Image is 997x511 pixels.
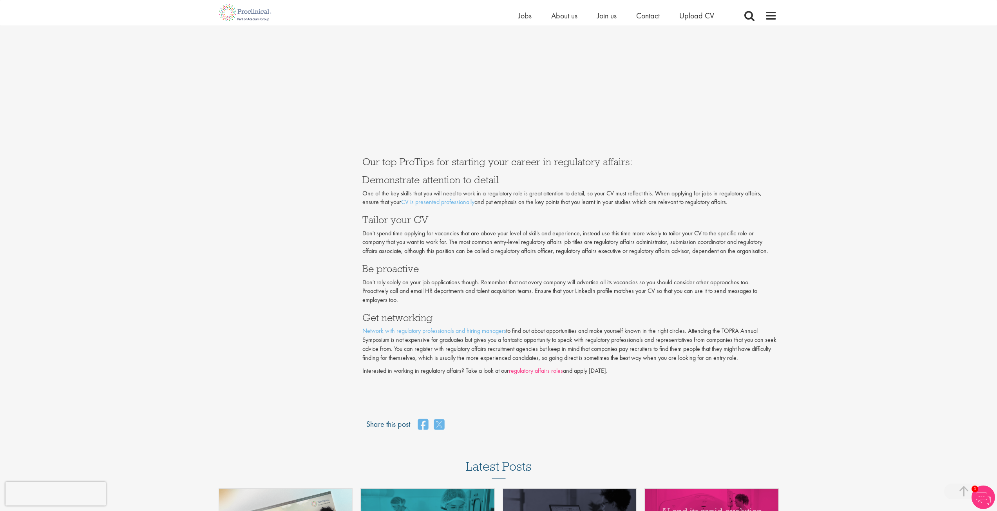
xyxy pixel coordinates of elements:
[551,11,577,21] a: About us
[362,175,777,185] h3: Demonstrate attention to detail
[597,11,617,21] a: Join us
[5,482,106,506] iframe: reCAPTCHA
[466,460,532,478] h3: Latest Posts
[972,486,995,509] img: Chatbot
[362,215,777,225] h3: Tailor your CV
[418,419,428,430] a: share on facebook
[509,367,563,375] a: regulatory affairs roles
[362,189,777,207] p: One of the key skills that you will need to work in a regulatory role is great attention to detai...
[518,11,532,21] a: Jobs
[636,11,660,21] a: Contact
[972,486,978,492] span: 1
[362,367,777,376] p: Interested in working in regulatory affairs? Take a look at our and apply [DATE].
[362,327,506,335] a: Network with regulatory professionals and hiring managers
[362,229,777,256] p: Don't spend time applying for vacancies that are above your level of skills and experience, inste...
[362,264,777,274] h3: Be proactive
[401,198,474,206] a: CV is presented professionally
[362,278,777,305] p: Don't rely solely on your job applications though. Remember that not every company will advertise...
[434,419,444,430] a: share on twitter
[679,11,714,21] a: Upload CV
[362,157,777,167] h3: Our top ProTips for starting your career in regulatory affairs:
[366,419,410,424] label: Share this post
[362,312,777,323] h3: Get networking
